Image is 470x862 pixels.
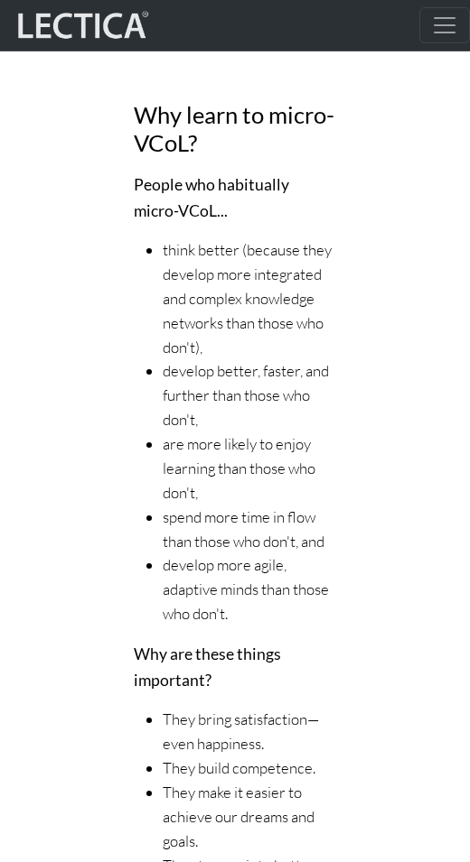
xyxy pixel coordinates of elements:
strong: People who habitually micro-VCoL... [134,175,289,220]
strong: Why are these things important? [134,644,281,690]
li: are more likely to enjoy learning than those who don't, [163,432,336,505]
li: develop more agile, adaptive minds than those who don't. [163,553,336,626]
h3: Why learn to micro-VCoL? [134,101,336,156]
button: Toggle navigation [419,7,470,43]
img: lecticalive [14,8,149,42]
li: develop better, faster, and further than those who don't, [163,359,336,432]
li: They make it easier to achieve our dreams and goals. [163,781,336,854]
li: They bring satisfaction—even happiness. [163,708,336,756]
li: spend more time in flow than those who don't, and [163,505,336,554]
li: They build competence. [163,756,336,781]
li: think better (because they develop more integrated and complex knowledge networks than those who ... [163,238,336,359]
